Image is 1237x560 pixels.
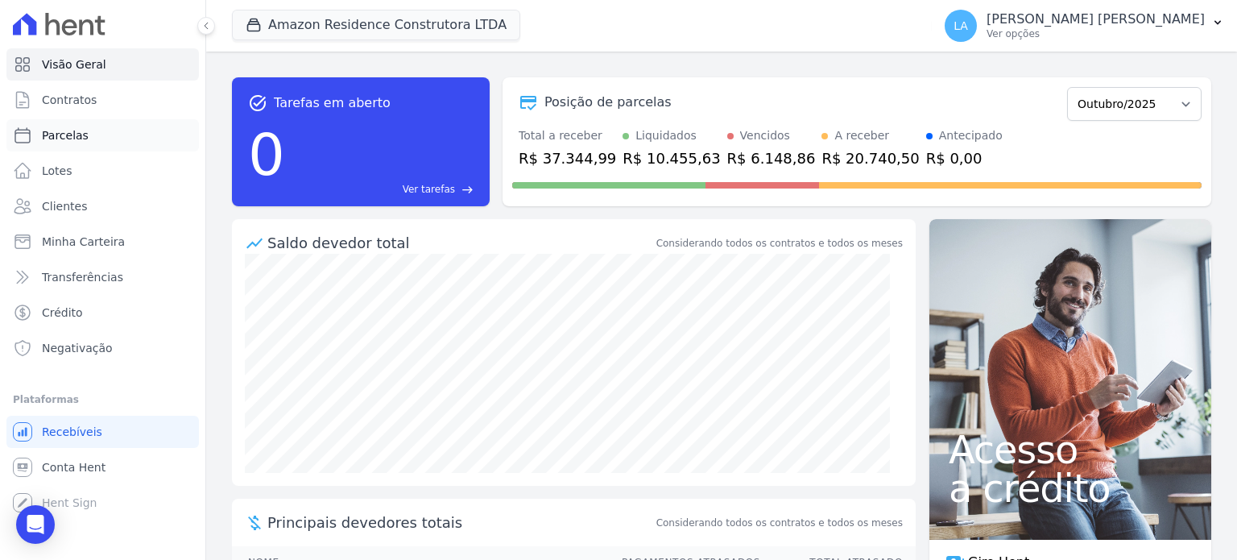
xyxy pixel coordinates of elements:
span: LA [954,20,968,31]
span: Parcelas [42,127,89,143]
div: Open Intercom Messenger [16,505,55,544]
span: Principais devedores totais [267,512,653,533]
a: Contratos [6,84,199,116]
span: Tarefas em aberto [274,93,391,113]
a: Ver tarefas east [292,182,474,197]
span: Transferências [42,269,123,285]
div: Posição de parcelas [544,93,672,112]
span: Minha Carteira [42,234,125,250]
a: Conta Hent [6,451,199,483]
div: A receber [834,127,889,144]
div: Saldo devedor total [267,232,653,254]
div: Plataformas [13,390,192,409]
span: Visão Geral [42,56,106,73]
span: a crédito [949,469,1192,508]
div: R$ 6.148,86 [727,147,816,169]
button: Amazon Residence Construtora LTDA [232,10,520,40]
span: Crédito [42,305,83,321]
a: Minha Carteira [6,226,199,258]
span: Contratos [42,92,97,108]
span: Acesso [949,430,1192,469]
a: Transferências [6,261,199,293]
a: Negativação [6,332,199,364]
div: Vencidos [740,127,790,144]
a: Lotes [6,155,199,187]
a: Visão Geral [6,48,199,81]
span: Negativação [42,340,113,356]
div: Liquidados [635,127,697,144]
a: Recebíveis [6,416,199,448]
button: LA [PERSON_NAME] [PERSON_NAME] Ver opções [932,3,1237,48]
p: Ver opções [987,27,1205,40]
div: Considerando todos os contratos e todos os meses [656,236,903,251]
a: Crédito [6,297,199,329]
div: Antecipado [939,127,1003,144]
a: Clientes [6,190,199,222]
div: Total a receber [519,127,616,144]
div: 0 [248,113,285,197]
span: Lotes [42,163,72,179]
span: task_alt [248,93,267,113]
span: east [461,184,474,196]
div: R$ 20.740,50 [821,147,919,169]
p: [PERSON_NAME] [PERSON_NAME] [987,11,1205,27]
span: Clientes [42,198,87,214]
div: R$ 0,00 [926,147,1003,169]
span: Recebíveis [42,424,102,440]
span: Conta Hent [42,459,105,475]
a: Parcelas [6,119,199,151]
span: Considerando todos os contratos e todos os meses [656,516,903,530]
div: R$ 37.344,99 [519,147,616,169]
span: Ver tarefas [403,182,455,197]
div: R$ 10.455,63 [623,147,720,169]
